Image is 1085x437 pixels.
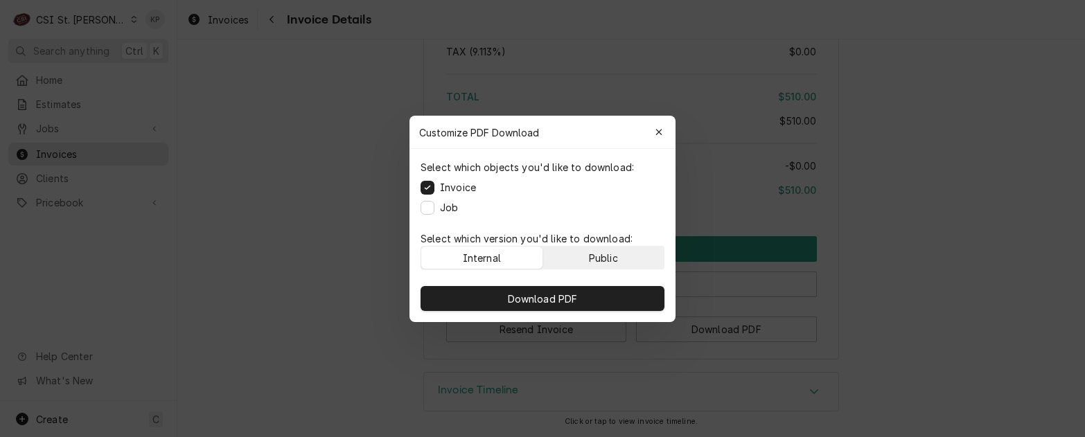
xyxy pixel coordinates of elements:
button: Download PDF [421,286,664,311]
div: Customize PDF Download [409,116,676,149]
label: Invoice [440,180,476,195]
label: Job [440,200,458,215]
div: Public [589,250,618,265]
p: Select which version you'd like to download: [421,231,664,246]
span: Download PDF [505,291,581,305]
p: Select which objects you'd like to download: [421,160,634,175]
div: Internal [463,250,501,265]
